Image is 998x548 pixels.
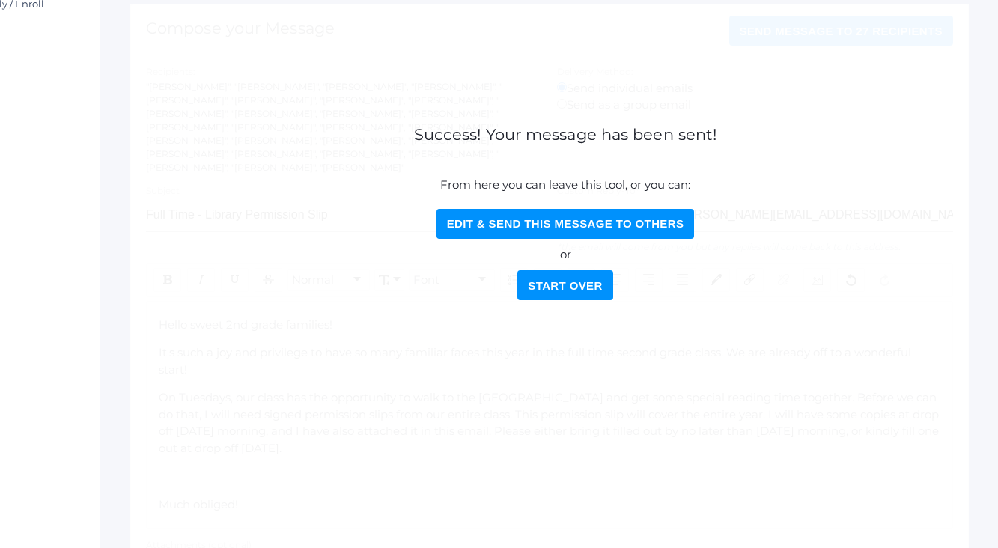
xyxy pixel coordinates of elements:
[436,209,695,239] button: Edit & Send this Message to Others
[416,177,715,194] p: From here you can leave this tool, or you can:
[517,270,612,300] button: Start Over
[414,126,717,143] h1: Success! Your message has been sent!
[416,246,715,264] p: or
